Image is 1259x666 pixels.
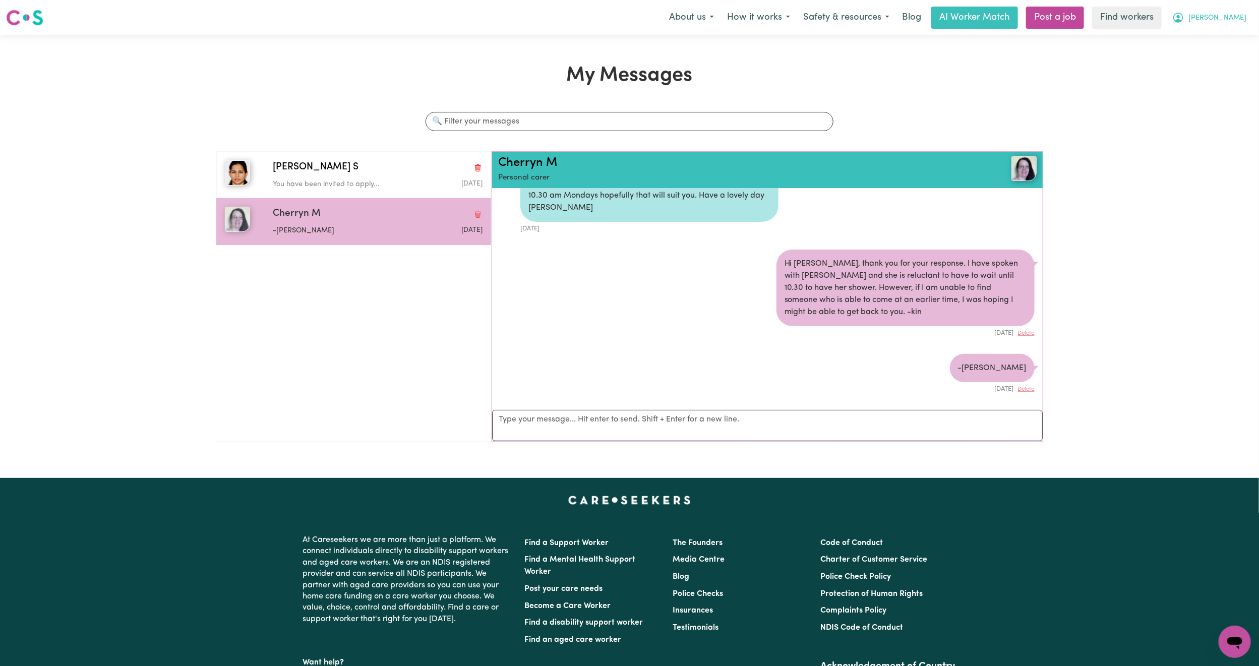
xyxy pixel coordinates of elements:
button: My Account [1166,7,1253,28]
button: Delete conversation [473,208,483,221]
a: Find a disability support worker [525,619,643,627]
a: Careseekers home page [568,496,691,504]
div: Hi [PERSON_NAME], thank you for your response. I have spoken with [PERSON_NAME] and she is reluct... [776,250,1035,326]
a: Police Checks [673,590,723,598]
button: Delete [1018,329,1035,338]
h1: My Messages [216,64,1043,88]
p: Personal carer [498,172,947,184]
a: Blog [896,7,927,29]
a: Cherryn M [498,157,557,169]
button: About us [663,7,721,28]
button: Delete conversation [473,161,483,174]
button: Cherryn MCherryn MDelete conversation-[PERSON_NAME]Message sent on August 5, 2025 [216,198,491,245]
input: 🔍 Filter your messages [426,112,833,131]
button: How it works [721,7,797,28]
div: Hi My name is cherryn I have experience currently working in the industry in community and facili... [520,157,778,222]
a: Protection of Human Rights [820,590,923,598]
a: Media Centre [673,556,725,564]
div: -[PERSON_NAME] [950,354,1035,382]
a: The Founders [673,539,723,547]
p: -[PERSON_NAME] [273,225,412,236]
iframe: Button to launch messaging window, conversation in progress [1219,626,1251,658]
span: [PERSON_NAME] S [273,160,358,175]
a: Careseekers logo [6,6,43,29]
span: [PERSON_NAME] [1188,13,1246,24]
a: NDIS Code of Conduct [820,624,903,632]
a: Find a Support Worker [525,539,609,547]
a: Find an aged care worker [525,636,622,644]
a: Police Check Policy [820,573,891,581]
img: View Cherryn M's profile [1011,156,1037,181]
span: Message sent on August 1, 2025 [461,180,483,187]
a: Find workers [1092,7,1162,29]
a: Complaints Policy [820,607,886,615]
img: Kirti S [225,160,250,186]
a: Code of Conduct [820,539,883,547]
a: Charter of Customer Service [820,556,927,564]
a: AI Worker Match [931,7,1018,29]
button: Delete [1018,385,1035,394]
div: [DATE] [950,382,1035,394]
span: Message sent on August 5, 2025 [461,227,483,233]
div: [DATE] [520,222,778,233]
a: Insurances [673,607,713,615]
a: Post a job [1026,7,1084,29]
button: Kirti S[PERSON_NAME] SDelete conversationYou have been invited to apply...Message sent on August ... [216,152,491,198]
a: Cherryn M [947,156,1037,181]
p: You have been invited to apply... [273,179,412,190]
a: Post your care needs [525,585,603,593]
a: Become a Care Worker [525,602,611,610]
p: At Careseekers we are more than just a platform. We connect individuals directly to disability su... [303,530,513,629]
a: Blog [673,573,689,581]
img: Cherryn M [225,207,250,232]
a: Find a Mental Health Support Worker [525,556,636,576]
a: Testimonials [673,624,718,632]
div: [DATE] [776,326,1035,338]
span: Cherryn M [273,207,321,221]
img: Careseekers logo [6,9,43,27]
button: Safety & resources [797,7,896,28]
